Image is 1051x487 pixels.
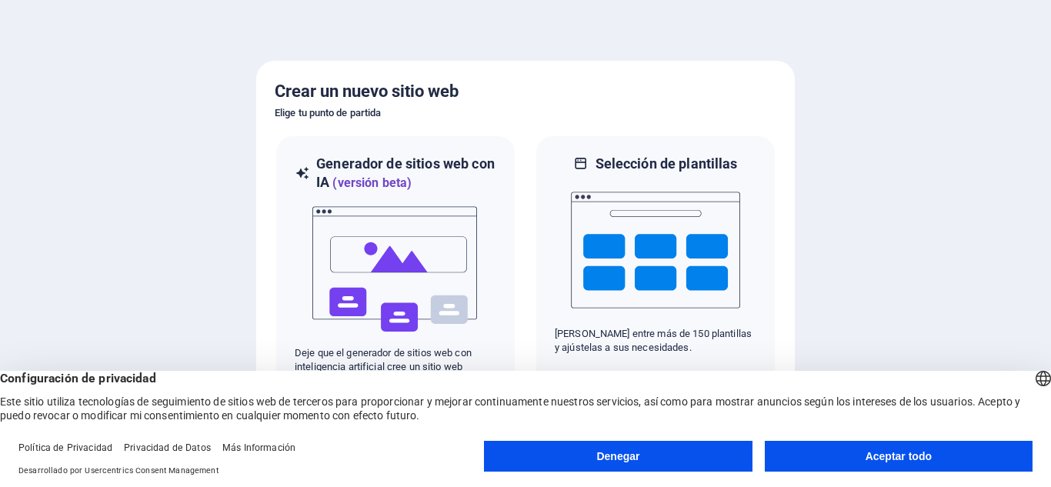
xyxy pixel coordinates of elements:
[275,82,459,101] font: Crear un nuevo sitio web
[295,347,472,386] font: Deje que el generador de sitios web con inteligencia artificial cree un sitio web basado en sus d...
[275,135,516,408] div: Generador de sitios web con IA(versión beta)aiDeje que el generador de sitios web con inteligenci...
[535,135,776,408] div: Selección de plantillas[PERSON_NAME] entre más de 150 plantillas y ajústelas a sus necesidades.
[555,328,752,353] font: [PERSON_NAME] entre más de 150 plantillas y ajústelas a sus necesidades.
[311,192,480,346] img: ai
[275,107,381,118] font: Elige tu punto de partida
[316,155,495,190] font: Generador de sitios web con IA
[596,155,738,172] font: Selección de plantillas
[332,175,412,190] font: (versión beta)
